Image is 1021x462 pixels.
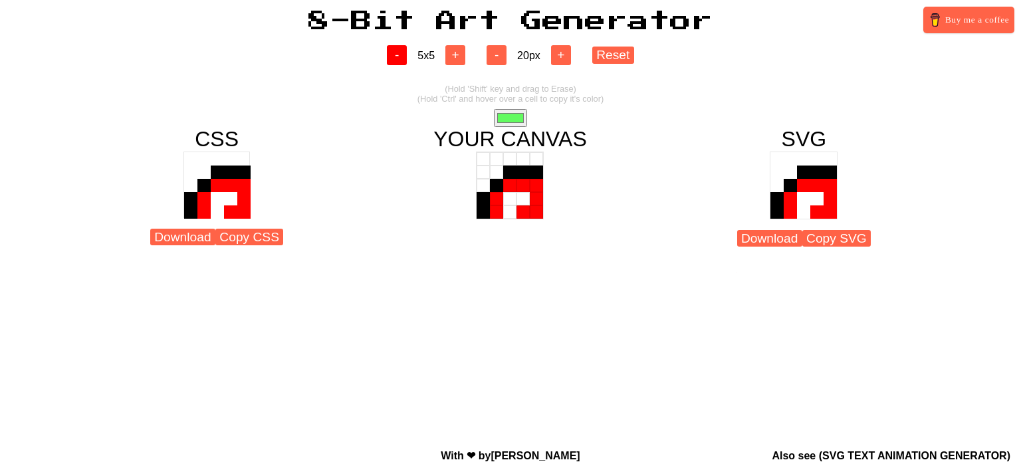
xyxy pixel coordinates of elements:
[445,45,465,65] button: +
[802,230,871,247] button: Copy SVG
[929,13,942,27] img: Buy me a coffee
[467,450,475,461] span: love
[822,450,1007,461] a: SVG TEXT ANIMATION GENERATOR
[782,127,827,152] span: SVG
[945,13,1009,27] span: Buy me a coffee
[417,84,604,104] span: (Hold 'Shift' key and drag to Erase) (Hold 'Ctrl' and hover over a cell to copy it's color)
[517,50,540,61] span: 20 px
[592,47,634,63] button: Reset
[551,45,571,65] button: +
[150,229,215,245] button: Download
[737,230,802,247] button: Download
[772,450,1010,461] span: Also see ( )
[417,50,435,61] span: 5 x 5
[195,127,239,152] span: CSS
[433,127,587,152] span: YOUR CANVAS
[923,7,1014,33] a: Buy me a coffee
[487,45,507,65] button: -
[491,450,580,461] a: [PERSON_NAME]
[387,45,407,65] button: -
[215,229,283,245] button: Copy CSS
